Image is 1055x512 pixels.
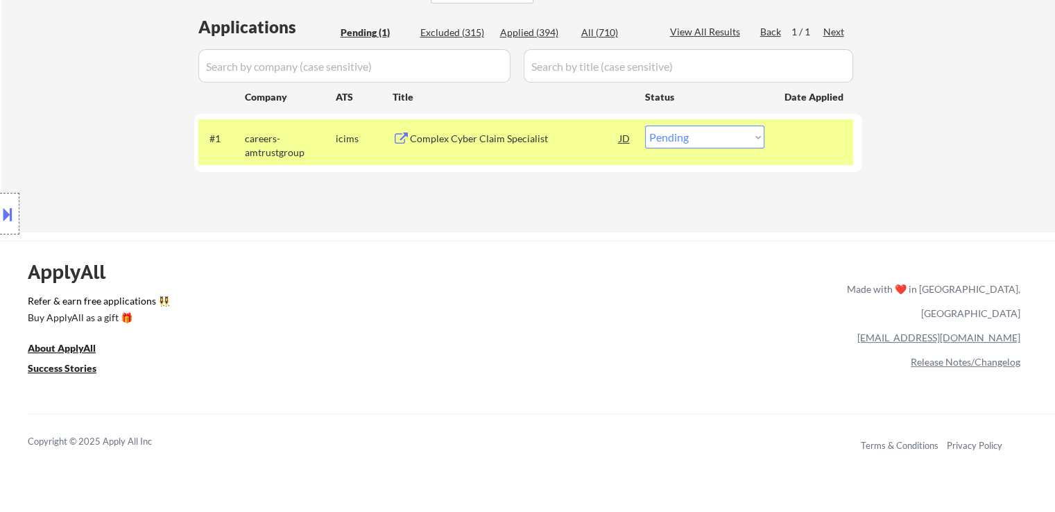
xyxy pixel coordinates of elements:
div: View All Results [670,25,744,39]
div: Copyright © 2025 Apply All Inc [28,435,187,449]
div: Pending (1) [341,26,410,40]
a: About ApplyAll [28,341,115,359]
div: Applied (394) [500,26,569,40]
div: ATS [336,90,393,104]
div: icims [336,132,393,146]
a: Terms & Conditions [861,440,938,451]
a: Refer & earn free applications 👯‍♀️ [28,296,557,311]
div: Back [760,25,782,39]
u: About ApplyAll [28,342,96,354]
div: Next [823,25,846,39]
div: Made with ❤️ in [GEOGRAPHIC_DATA], [GEOGRAPHIC_DATA] [841,277,1020,325]
a: Privacy Policy [947,440,1002,451]
div: Date Applied [784,90,846,104]
div: All (710) [581,26,651,40]
div: Excluded (315) [420,26,490,40]
input: Search by company (case sensitive) [198,49,511,83]
input: Search by title (case sensitive) [524,49,853,83]
a: Success Stories [28,361,115,379]
u: Success Stories [28,362,96,374]
div: Company [245,90,336,104]
div: 1 / 1 [791,25,823,39]
div: Applications [198,19,336,35]
div: JD [618,126,632,151]
a: [EMAIL_ADDRESS][DOMAIN_NAME] [857,332,1020,343]
div: Title [393,90,632,104]
div: Status [645,84,764,109]
div: Complex Cyber Claim Specialist [410,132,619,146]
a: Release Notes/Changelog [911,356,1020,368]
div: careers-amtrustgroup [245,132,336,159]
